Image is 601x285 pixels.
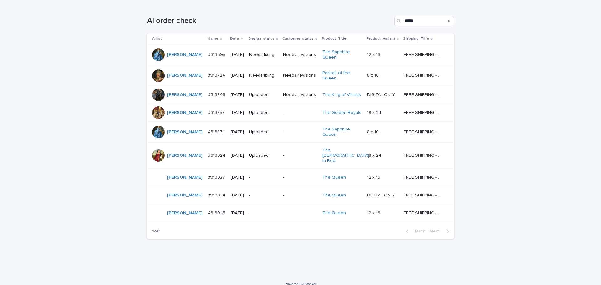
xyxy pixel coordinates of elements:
p: Date [230,35,239,42]
p: Needs revisions [283,52,317,58]
p: Uploaded [249,110,278,115]
p: 8 x 10 [367,128,380,135]
p: - [283,211,317,216]
p: FREE SHIPPING - preview in 1-2 business days, after your approval delivery will take 6-10 busines... [404,152,444,158]
p: FREE SHIPPING - preview in 1-2 business days, after your approval delivery will take 5-10 b.d. [404,209,444,216]
p: #313934 [208,191,227,198]
p: Shipping_Title [403,35,429,42]
p: - [283,175,317,180]
tr: [PERSON_NAME] #313695#313695 [DATE]Needs fixingNeeds revisionsThe Sapphire Queen 12 x 1612 x 16 F... [147,44,454,65]
p: 8 x 10 [367,72,380,78]
p: Product_Title [322,35,347,42]
p: - [249,175,278,180]
a: The King of Vikings [322,92,361,98]
p: FREE SHIPPING - preview in 1-2 business days, after your approval delivery will take 5-10 b.d. [404,51,444,58]
p: - [249,211,278,216]
p: Uploaded [249,153,278,158]
span: Next [430,229,444,233]
p: [DATE] [231,73,244,78]
p: FREE SHIPPING - preview in 1-2 business days, after your approval delivery will take 5-10 b.d. [404,174,444,180]
tr: [PERSON_NAME] #313945#313945 [DATE]--The Queen 12 x 1612 x 16 FREE SHIPPING - preview in 1-2 busi... [147,204,454,222]
p: #313724 [208,72,226,78]
p: #313874 [208,128,226,135]
a: The Queen [322,211,346,216]
button: Back [401,228,427,234]
p: Needs fixing [249,73,278,78]
p: Needs revisions [283,92,317,98]
p: 12 x 16 [367,174,382,180]
p: Name [208,35,218,42]
p: [DATE] [231,92,244,98]
a: [PERSON_NAME] [167,153,202,158]
p: - [283,130,317,135]
a: [PERSON_NAME] [167,110,202,115]
a: The [DEMOGRAPHIC_DATA] In Red [322,148,369,163]
p: [DATE] [231,153,244,158]
a: [PERSON_NAME] [167,73,202,78]
p: FREE SHIPPING - preview in 1-2 business days, after your approval delivery will take 5-10 b.d. [404,72,444,78]
a: The Sapphire Queen [322,49,362,60]
h1: AI order check [147,16,392,25]
tr: [PERSON_NAME] #313927#313927 [DATE]--The Queen 12 x 1612 x 16 FREE SHIPPING - preview in 1-2 busi... [147,169,454,186]
p: Artist [152,35,162,42]
a: [PERSON_NAME] [167,175,202,180]
p: 1 of 1 [147,224,166,239]
p: - [283,153,317,158]
a: The Queen [322,175,346,180]
p: Product_Variant [367,35,395,42]
button: Next [427,228,454,234]
p: FREE SHIPPING - preview in 1-2 business days, after your approval delivery will take 5-10 b.d. [404,91,444,98]
p: #313924 [208,152,227,158]
span: Back [411,229,425,233]
p: Uploaded [249,92,278,98]
tr: [PERSON_NAME] #313924#313924 [DATE]Uploaded-The [DEMOGRAPHIC_DATA] In Red 18 x 2418 x 24 FREE SHI... [147,142,454,168]
p: FREE SHIPPING - preview in 1-2 business days, after your approval delivery will take 5-10 b.d. [404,191,444,198]
p: DIGITAL ONLY [367,191,396,198]
p: #313945 [208,209,227,216]
p: #313846 [208,91,227,98]
p: - [249,193,278,198]
p: - [283,110,317,115]
p: [DATE] [231,211,244,216]
a: [PERSON_NAME] [167,130,202,135]
p: #313857 [208,109,226,115]
p: [DATE] [231,52,244,58]
a: [PERSON_NAME] [167,211,202,216]
a: The Sapphire Queen [322,127,362,137]
tr: [PERSON_NAME] #313857#313857 [DATE]Uploaded-The Golden Royals 18 x 2418 x 24 FREE SHIPPING - prev... [147,104,454,122]
tr: [PERSON_NAME] #313874#313874 [DATE]Uploaded-The Sapphire Queen 8 x 108 x 10 FREE SHIPPING - previ... [147,122,454,143]
a: The Golden Royals [322,110,361,115]
p: 18 x 24 [367,152,383,158]
p: Needs fixing [249,52,278,58]
a: [PERSON_NAME] [167,193,202,198]
p: - [283,193,317,198]
a: The Queen [322,193,346,198]
p: #313927 [208,174,226,180]
p: Needs revisions [283,73,317,78]
p: [DATE] [231,175,244,180]
p: [DATE] [231,130,244,135]
tr: [PERSON_NAME] #313724#313724 [DATE]Needs fixingNeeds revisionsPortrait of the Queen 8 x 108 x 10 ... [147,65,454,86]
p: [DATE] [231,110,244,115]
p: #313695 [208,51,227,58]
tr: [PERSON_NAME] #313846#313846 [DATE]UploadedNeeds revisionsThe King of Vikings DIGITAL ONLYDIGITAL... [147,86,454,104]
a: [PERSON_NAME] [167,52,202,58]
p: Uploaded [249,130,278,135]
a: [PERSON_NAME] [167,92,202,98]
p: 18 x 24 [367,109,383,115]
p: [DATE] [231,193,244,198]
p: FREE SHIPPING - preview in 1-2 business days, after your approval delivery will take 5-10 b.d. [404,128,444,135]
p: Customer_status [282,35,314,42]
input: Search [394,16,454,26]
tr: [PERSON_NAME] #313934#313934 [DATE]--The Queen DIGITAL ONLYDIGITAL ONLY FREE SHIPPING - preview i... [147,186,454,204]
p: DIGITAL ONLY [367,91,396,98]
p: FREE SHIPPING - preview in 1-2 business days, after your approval delivery will take 5-10 b.d. [404,109,444,115]
p: 12 x 16 [367,51,382,58]
a: Portrait of the Queen [322,70,362,81]
p: Design_status [249,35,275,42]
p: 12 x 16 [367,209,382,216]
